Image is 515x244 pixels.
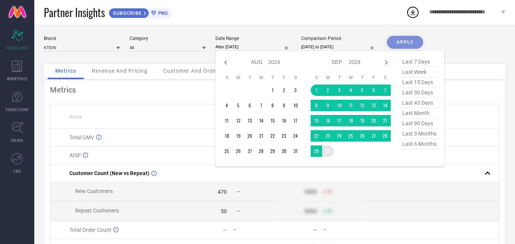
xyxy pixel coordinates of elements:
td: Mon Sep 16 2024 [322,115,334,126]
td: Thu Sep 12 2024 [356,100,368,111]
span: Name [69,114,82,120]
th: Wednesday [255,75,267,81]
span: last 15 days [400,77,438,88]
td: Mon Aug 19 2024 [233,130,244,142]
td: Sun Sep 01 2024 [311,85,322,96]
div: Metrics [50,85,499,94]
td: Fri Aug 02 2024 [278,85,290,96]
span: last 6 months [400,139,438,149]
span: Total GMV [69,134,94,140]
th: Monday [233,75,244,81]
td: Sat Aug 31 2024 [290,145,301,157]
td: Fri Aug 09 2024 [278,100,290,111]
span: — [237,209,240,214]
span: Revenue And Pricing [92,68,148,74]
span: last month [400,108,438,118]
td: Sun Aug 25 2024 [221,145,233,157]
td: Fri Aug 30 2024 [278,145,290,157]
td: Wed Aug 14 2024 [255,115,267,126]
span: SUGGESTIONS [6,107,29,112]
td: Mon Sep 30 2024 [322,145,334,157]
td: Wed Aug 21 2024 [255,130,267,142]
span: Metrics [55,68,76,74]
div: Brand [44,36,120,41]
td: Fri Aug 16 2024 [278,115,290,126]
td: Sun Sep 22 2024 [311,130,322,142]
span: last 30 days [400,88,438,98]
span: SUBSCRIBE [109,10,144,16]
div: — [233,227,274,233]
span: last 3 months [400,129,438,139]
td: Tue Aug 20 2024 [244,130,255,142]
span: last week [400,67,438,77]
td: Fri Sep 06 2024 [368,85,379,96]
span: WORKSPACE [7,76,28,81]
span: New Customers [75,188,113,194]
div: 9999 [305,189,317,195]
span: — [237,189,240,195]
td: Sun Sep 29 2024 [311,145,322,157]
td: Tue Sep 10 2024 [334,100,345,111]
div: Next month [382,58,391,67]
th: Thursday [267,75,278,81]
td: Tue Sep 03 2024 [334,85,345,96]
span: Customer And Orders [163,68,221,74]
span: AISP [69,152,81,158]
td: Sat Sep 14 2024 [379,100,391,111]
div: — [313,227,317,233]
span: Partner Insights [44,5,105,20]
td: Tue Aug 27 2024 [244,145,255,157]
td: Mon Sep 23 2024 [322,130,334,142]
th: Sunday [221,75,233,81]
td: Sat Aug 17 2024 [290,115,301,126]
th: Sunday [311,75,322,81]
td: Sun Aug 18 2024 [221,130,233,142]
div: Date Range [215,36,292,41]
td: Wed Sep 18 2024 [345,115,356,126]
td: Sat Sep 21 2024 [379,115,391,126]
td: Sun Aug 04 2024 [221,100,233,111]
td: Wed Sep 11 2024 [345,100,356,111]
td: Tue Sep 17 2024 [334,115,345,126]
td: Wed Sep 04 2024 [345,85,356,96]
td: Thu Sep 19 2024 [356,115,368,126]
td: Thu Aug 22 2024 [267,130,278,142]
input: Select comparison period [301,43,377,51]
div: 470 [218,189,227,195]
td: Sat Sep 07 2024 [379,85,391,96]
div: — [223,227,227,233]
td: Wed Aug 28 2024 [255,145,267,157]
td: Tue Aug 13 2024 [244,115,255,126]
th: Tuesday [244,75,255,81]
th: Wednesday [345,75,356,81]
td: Thu Aug 08 2024 [267,100,278,111]
td: Sat Sep 28 2024 [379,130,391,142]
td: Thu Aug 15 2024 [267,115,278,126]
td: Mon Aug 12 2024 [233,115,244,126]
td: Thu Sep 26 2024 [356,130,368,142]
span: FWD [14,168,21,174]
span: SCORECARDS [6,45,29,51]
th: Thursday [356,75,368,81]
span: 50 [327,189,332,195]
div: Previous month [221,58,230,67]
div: 50 [221,208,227,214]
td: Tue Sep 24 2024 [334,130,345,142]
th: Friday [368,75,379,81]
td: Fri Sep 13 2024 [368,100,379,111]
td: Mon Sep 02 2024 [322,85,334,96]
td: Sat Aug 10 2024 [290,100,301,111]
span: Customer Count (New vs Repeat) [69,170,149,176]
div: — [323,227,364,233]
td: Sat Aug 03 2024 [290,85,301,96]
td: Fri Sep 27 2024 [368,130,379,142]
th: Tuesday [334,75,345,81]
div: Open download list [406,5,420,19]
th: Monday [322,75,334,81]
td: Tue Aug 06 2024 [244,100,255,111]
td: Sat Aug 24 2024 [290,130,301,142]
th: Saturday [290,75,301,81]
td: Mon Sep 09 2024 [322,100,334,111]
td: Thu Sep 05 2024 [356,85,368,96]
td: Thu Aug 01 2024 [267,85,278,96]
